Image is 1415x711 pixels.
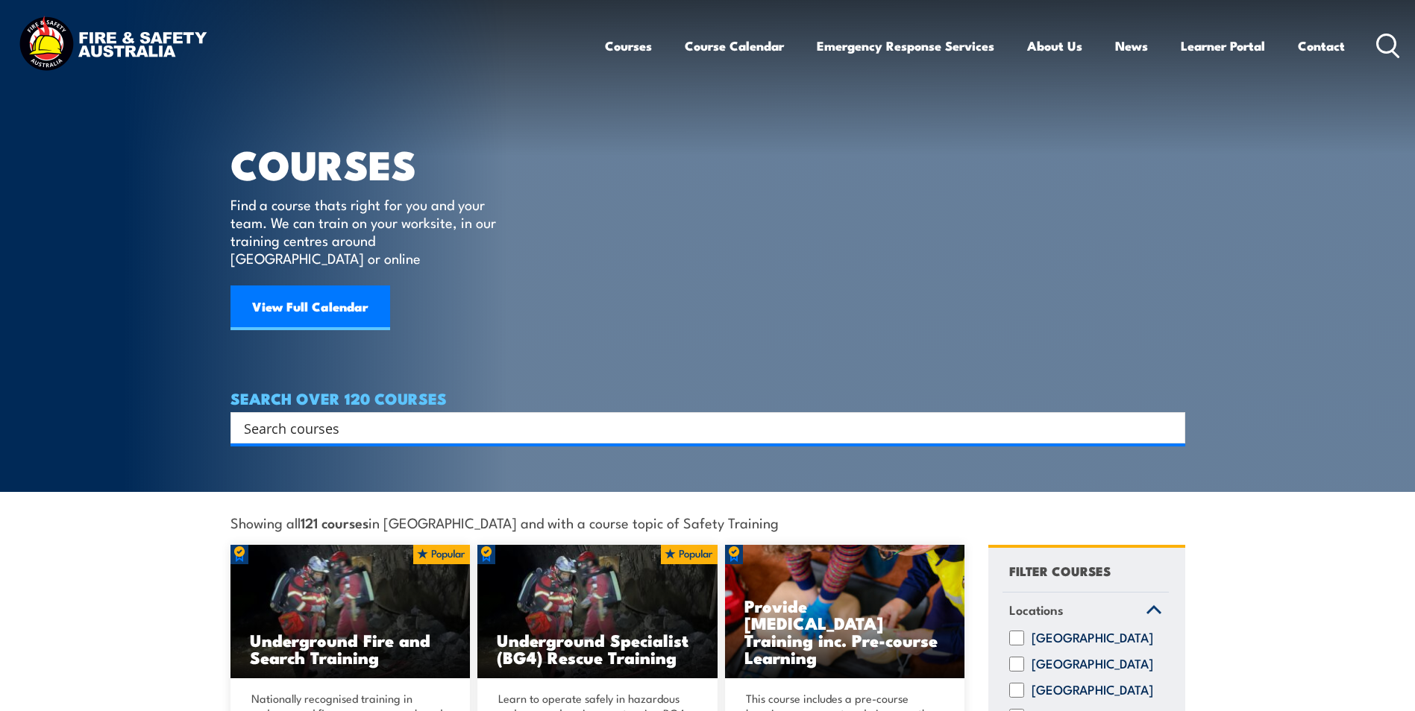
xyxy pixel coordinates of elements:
[230,390,1185,406] h4: SEARCH OVER 120 COURSES
[1032,631,1153,645] label: [GEOGRAPHIC_DATA]
[817,26,994,66] a: Emergency Response Services
[1159,417,1180,438] button: Search magnifier button
[250,631,451,666] h3: Underground Fire and Search Training
[725,545,965,679] img: Low Voltage Rescue and Provide CPR
[497,631,698,666] h3: Underground Specialist (BG4) Rescue Training
[230,514,779,530] span: Showing all in [GEOGRAPHIC_DATA] and with a course topic of Safety Training
[244,417,1152,439] input: Search input
[477,545,718,679] img: Underground mine rescue
[685,26,784,66] a: Course Calendar
[230,545,471,679] img: Underground mine rescue
[1298,26,1345,66] a: Contact
[230,545,471,679] a: Underground Fire and Search Training
[230,285,390,330] a: View Full Calendar
[477,545,718,679] a: Underground Specialist (BG4) Rescue Training
[744,597,946,666] h3: Provide [MEDICAL_DATA] Training inc. Pre-course Learning
[230,195,503,267] p: Find a course thats right for you and your team. We can train on your worksite, in our training c...
[1032,657,1153,671] label: [GEOGRAPHIC_DATA]
[1009,600,1064,620] span: Locations
[301,512,368,532] strong: 121 courses
[1027,26,1082,66] a: About Us
[1003,592,1169,631] a: Locations
[230,146,518,181] h1: COURSES
[1032,683,1153,698] label: [GEOGRAPHIC_DATA]
[725,545,965,679] a: Provide [MEDICAL_DATA] Training inc. Pre-course Learning
[1115,26,1148,66] a: News
[605,26,652,66] a: Courses
[1009,560,1111,581] h4: FILTER COURSES
[1181,26,1265,66] a: Learner Portal
[247,417,1155,438] form: Search form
